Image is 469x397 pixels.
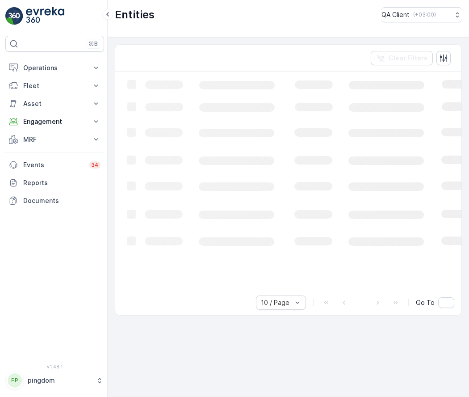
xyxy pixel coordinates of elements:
div: PP [8,373,22,388]
p: MRF [23,135,86,144]
p: Fleet [23,81,86,90]
p: Engagement [23,117,86,126]
span: v 1.48.1 [5,364,104,369]
a: Events34 [5,156,104,174]
button: PPpingdom [5,371,104,390]
button: QA Client(+03:00) [381,7,462,22]
img: logo [5,7,23,25]
img: logo_light-DOdMpM7g.png [26,7,64,25]
a: Documents [5,192,104,210]
p: Entities [115,8,155,22]
p: 34 [91,161,99,169]
button: MRF [5,131,104,148]
p: Asset [23,99,86,108]
p: ( +03:00 ) [413,11,436,18]
button: Asset [5,95,104,113]
button: Operations [5,59,104,77]
p: Reports [23,178,100,187]
p: Operations [23,63,86,72]
button: Fleet [5,77,104,95]
p: Clear Filters [389,54,427,63]
button: Engagement [5,113,104,131]
p: QA Client [381,10,410,19]
a: Reports [5,174,104,192]
p: ⌘B [89,40,98,47]
button: Clear Filters [371,51,433,65]
p: Events [23,160,84,169]
span: Go To [416,298,435,307]
p: Documents [23,196,100,205]
p: pingdom [28,376,92,385]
